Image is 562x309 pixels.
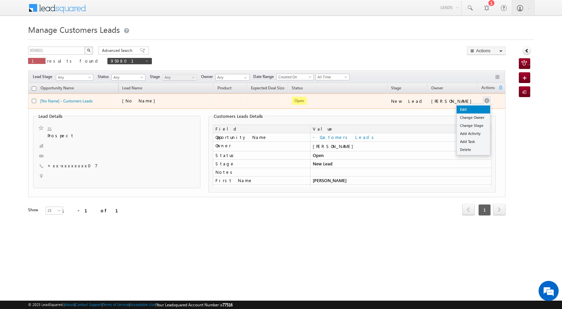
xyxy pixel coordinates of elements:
td: Opportunity ID [213,185,310,193]
a: Stage [388,84,404,93]
div: Chat with us now [35,35,112,44]
img: d_60004797649_company_0_60004797649 [11,35,28,44]
a: Any [111,74,146,81]
a: About [65,302,74,307]
a: Edit [457,105,490,113]
a: next [493,205,505,215]
span: Created On [277,74,311,80]
span: Opportunity Name [40,85,74,90]
a: Add Task [457,138,490,146]
span: 1 [31,58,42,64]
div: New Lead [391,98,425,104]
a: Change Owner [457,113,490,122]
em: Start Chat [91,206,121,215]
td: Notes [213,168,310,176]
span: Stage [391,85,401,90]
span: Lead Name [119,84,146,93]
span: Owner [431,85,443,90]
a: Any [56,74,93,81]
div: Show [28,207,40,213]
textarea: Type your message and hit 'Enter' [9,62,122,201]
legend: Customers Leads Details [212,113,265,119]
a: Expected Deal Size [248,84,288,93]
td: Owner [213,142,310,151]
span: Advanced Search [102,48,134,54]
td: Value [310,125,491,133]
span: Prospect [48,133,151,139]
div: [PERSON_NAME] [431,98,475,104]
span: Date Range [253,74,276,80]
span: 1 [478,204,491,216]
span: +xx-xxxxxxxx07 [48,163,98,169]
span: results found [47,58,100,64]
a: Add Activity [457,130,490,138]
a: Any [163,74,197,81]
td: 959801 [310,185,491,193]
a: Show All Items [241,74,249,81]
a: [No Name] - Customers Leads [40,98,93,103]
a: Opportunity Name [37,84,77,93]
span: 77516 [222,302,232,307]
span: All Time [316,74,348,80]
button: Actions [467,47,505,55]
td: Open [310,151,491,160]
span: Manage Customers Leads [28,24,120,35]
a: prev [462,205,475,215]
td: Stage [213,160,310,168]
span: Stage [150,74,163,80]
td: First Name [213,176,310,185]
a: Delete [457,146,490,154]
div: 1 - 1 of 1 [62,207,126,214]
input: Check all records [32,86,36,91]
span: Owner [201,74,215,80]
a: 25 [45,207,63,215]
a: Terms of Service [103,302,129,307]
a: Contact Support [75,302,102,307]
td: Opportunity Name [213,133,310,142]
span: Any [56,74,91,80]
span: Actions [478,84,498,93]
span: 959801 [111,58,142,64]
span: © 2025 LeadSquared | | | | | [28,302,232,308]
span: Your Leadsquared Account Number is [156,302,232,307]
div: [PERSON_NAME] [313,143,489,149]
img: Search [87,49,90,52]
a: Created On [276,74,314,80]
a: -- [48,124,52,131]
a: All Time [315,74,350,80]
span: Expected Deal Size [251,85,284,90]
a: - Customers Leads [313,134,376,140]
td: Status [213,151,310,160]
a: Change Stage [457,122,490,130]
div: Minimize live chat window [110,3,126,19]
span: 25 [46,208,64,214]
span: Open [292,97,307,105]
span: Status [98,74,111,80]
span: Any [163,74,195,80]
span: Any [112,74,144,80]
span: Lead Stage [33,74,55,80]
a: Status [288,84,306,93]
legend: Lead Details [37,113,64,119]
td: New Lead [310,160,491,168]
td: [PERSON_NAME] [310,176,491,185]
span: Product [217,85,231,90]
input: Type to Search [215,74,250,81]
a: Acceptable Use [130,302,155,307]
span: [No Name] [122,98,159,103]
td: Field [213,125,310,133]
